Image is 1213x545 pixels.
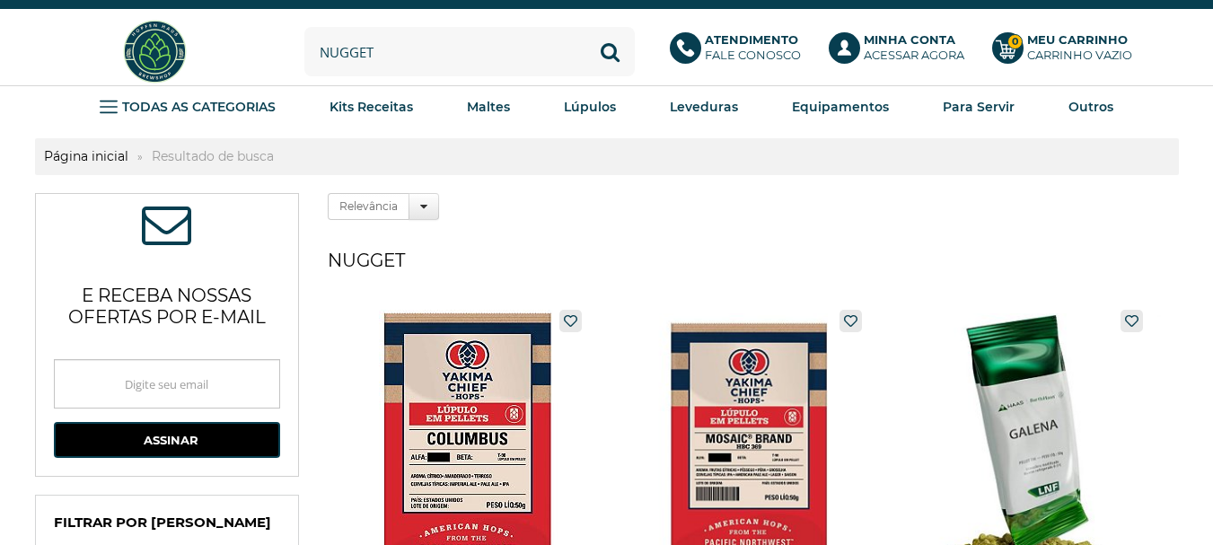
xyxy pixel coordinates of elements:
[143,148,283,164] strong: Resultado de busca
[1027,48,1132,63] div: Carrinho Vazio
[328,193,409,220] label: Relevância
[705,32,798,47] b: Atendimento
[943,93,1015,120] a: Para Servir
[705,32,801,63] p: Fale conosco
[1007,34,1023,49] strong: 0
[792,93,889,120] a: Equipamentos
[564,99,616,115] strong: Lúpulos
[829,32,974,72] a: Minha ContaAcessar agora
[1068,93,1113,120] a: Outros
[330,93,413,120] a: Kits Receitas
[121,18,189,85] img: Hopfen Haus BrewShop
[1027,32,1128,47] b: Meu Carrinho
[328,242,1178,278] h1: nugget
[1068,99,1113,115] strong: Outros
[943,99,1015,115] strong: Para Servir
[467,93,510,120] a: Maltes
[330,99,413,115] strong: Kits Receitas
[864,32,955,47] b: Minha Conta
[585,27,635,76] button: Buscar
[54,359,280,409] input: Digite seu email
[54,262,280,341] p: e receba nossas ofertas por e-mail
[670,93,738,120] a: Leveduras
[35,148,137,164] a: Página inicial
[670,99,738,115] strong: Leveduras
[54,514,280,541] h4: Filtrar por [PERSON_NAME]
[100,93,276,120] a: TODAS AS CATEGORIAS
[54,422,280,458] button: Assinar
[467,99,510,115] strong: Maltes
[142,212,191,244] span: ASSINE NOSSA NEWSLETTER
[670,32,811,72] a: AtendimentoFale conosco
[792,99,889,115] strong: Equipamentos
[122,99,276,115] strong: TODAS AS CATEGORIAS
[864,32,964,63] p: Acessar agora
[304,27,635,76] input: Digite o que você procura
[564,93,616,120] a: Lúpulos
